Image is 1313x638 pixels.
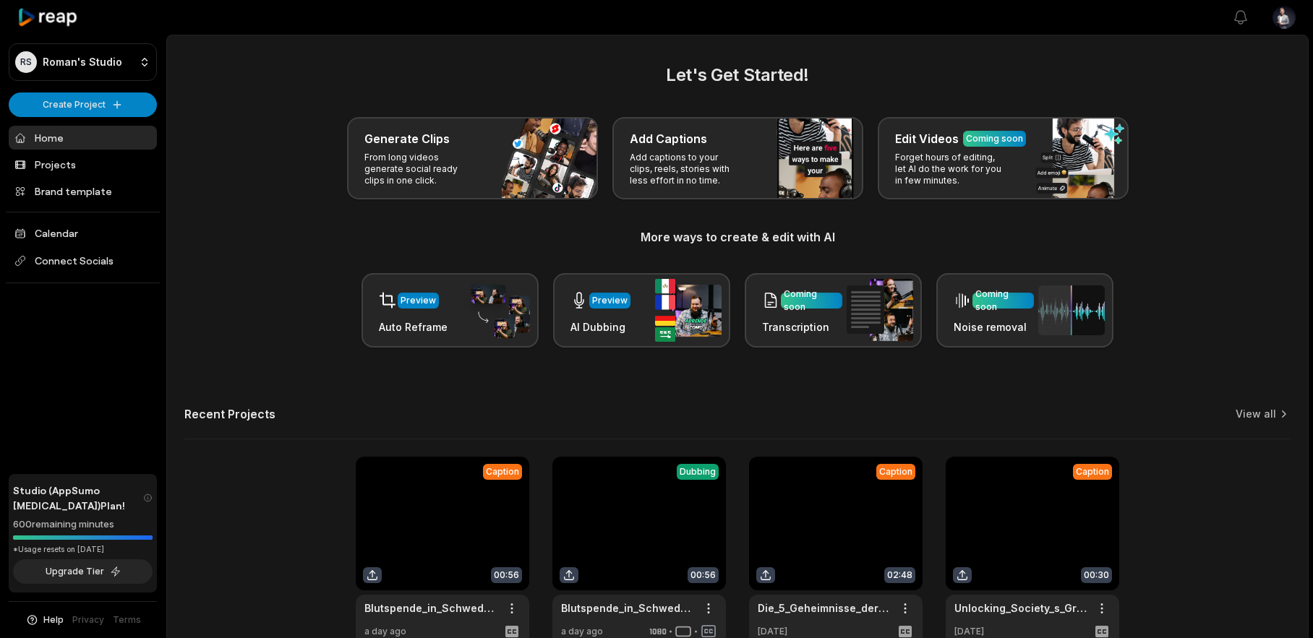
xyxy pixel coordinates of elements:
h3: Noise removal [954,319,1034,335]
h3: Auto Reframe [379,319,448,335]
h3: Transcription [762,319,842,335]
div: *Usage resets on [DATE] [13,544,153,555]
h3: More ways to create & edit with AI [184,228,1291,246]
button: Help [25,613,64,626]
a: Terms [113,613,141,626]
h3: Edit Videos [895,130,959,147]
h2: Let's Get Started! [184,62,1291,88]
p: From long videos generate social ready clips in one click. [364,152,476,186]
a: View all [1236,407,1276,421]
div: 600 remaining minutes [13,517,153,532]
div: Coming soon [975,288,1031,314]
p: Add captions to your clips, reels, stories with less effort in no time. [630,152,742,186]
img: transcription.png [847,279,913,341]
div: Coming soon [784,288,839,314]
a: Brand template [9,179,157,203]
p: Forget hours of editing, let AI do the work for you in few minutes. [895,152,1007,186]
a: Unlocking_Society_s_Growth_Mindset-680f3403494f1f56d0466ae8-framed-with-text [954,600,1087,616]
img: auto_reframe.png [463,283,530,339]
a: Projects [9,152,157,176]
a: Privacy [72,613,104,626]
span: Studio (AppSumo [MEDICAL_DATA]) Plan! [13,483,143,513]
img: noise_removal.png [1038,285,1105,335]
div: Preview [592,294,628,307]
span: Help [43,613,64,626]
a: Die_5_Geheimnisse_der_Motivation-680f33c9b2ea3838a66f8a6a-framed-with-text (1) [758,600,891,616]
a: Calendar [9,221,157,245]
h2: Recent Projects [184,407,275,421]
a: Home [9,126,157,150]
button: Upgrade Tier [13,559,153,584]
a: Blutspende_in_Schweden_Motivation_pur-684099000c3ff4a7b3e3e715-framed-with-text [561,600,694,616]
span: Connect Socials [9,248,157,274]
h3: Generate Clips [364,130,450,147]
a: Blutspende_in_Schweden_Motivation_pur-684099000c3ff4a7b3e3e715-framed-with-text [364,600,497,616]
p: Roman's Studio [43,56,122,69]
div: RS [15,51,37,73]
h3: Add Captions [630,130,707,147]
button: Create Project [9,92,157,117]
h3: AI Dubbing [570,319,630,335]
div: Preview [401,294,436,307]
img: ai_dubbing.png [655,279,722,342]
div: Coming soon [966,132,1023,145]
